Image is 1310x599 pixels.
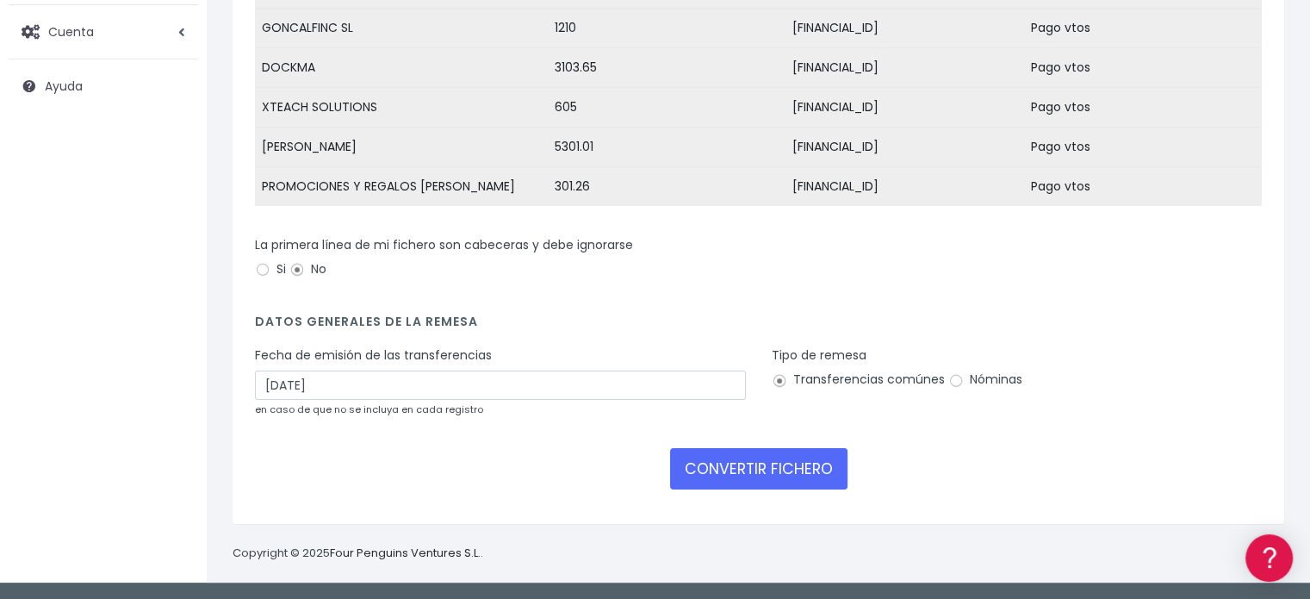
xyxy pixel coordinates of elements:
[772,371,945,389] label: Transferencias comúnes
[785,88,1023,128] td: [FINANCIAL_ID]
[1024,48,1262,88] td: Pago vtos
[255,88,548,128] td: XTEACH SOLUTIONS
[17,245,327,271] a: Problemas habituales
[289,260,326,278] label: No
[255,48,548,88] td: DOCKMA
[17,271,327,298] a: Videotutoriales
[548,48,785,88] td: 3103.65
[255,346,492,365] label: Fecha de emisión de las transferencias
[330,545,481,561] a: Four Penguins Ventures S.L.
[45,78,83,95] span: Ayuda
[9,14,198,50] a: Cuenta
[17,461,327,491] button: Contáctanos
[785,48,1023,88] td: [FINANCIAL_ID]
[237,496,332,513] a: POWERED BY ENCHANT
[785,167,1023,207] td: [FINANCIAL_ID]
[548,128,785,167] td: 5301.01
[17,370,327,396] a: General
[17,414,327,430] div: Programadores
[255,236,633,254] label: La primera línea de mi fichero son cabeceras y debe ignorarse
[17,218,327,245] a: Formatos
[17,342,327,359] div: Facturación
[255,128,548,167] td: [PERSON_NAME]
[17,298,327,325] a: Perfiles de empresas
[1024,128,1262,167] td: Pago vtos
[233,545,483,563] p: Copyright © 2025 .
[785,128,1023,167] td: [FINANCIAL_ID]
[772,346,866,365] label: Tipo de remesa
[17,120,327,136] div: Información general
[255,315,1262,338] h4: Datos generales de la remesa
[9,68,198,104] a: Ayuda
[670,448,847,490] button: CONVERTIR FICHERO
[255,402,483,416] small: en caso de que no se incluya en cada registro
[548,9,785,48] td: 1210
[48,22,94,40] span: Cuenta
[17,147,327,173] a: Información general
[1024,167,1262,207] td: Pago vtos
[255,260,286,278] label: Si
[1024,88,1262,128] td: Pago vtos
[255,167,548,207] td: PROMOCIONES Y REGALOS [PERSON_NAME]
[1024,9,1262,48] td: Pago vtos
[785,9,1023,48] td: [FINANCIAL_ID]
[17,190,327,207] div: Convertir ficheros
[17,440,327,467] a: API
[948,371,1022,389] label: Nóminas
[255,9,548,48] td: GONCALFINC SL
[548,88,785,128] td: 605
[548,167,785,207] td: 301.26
